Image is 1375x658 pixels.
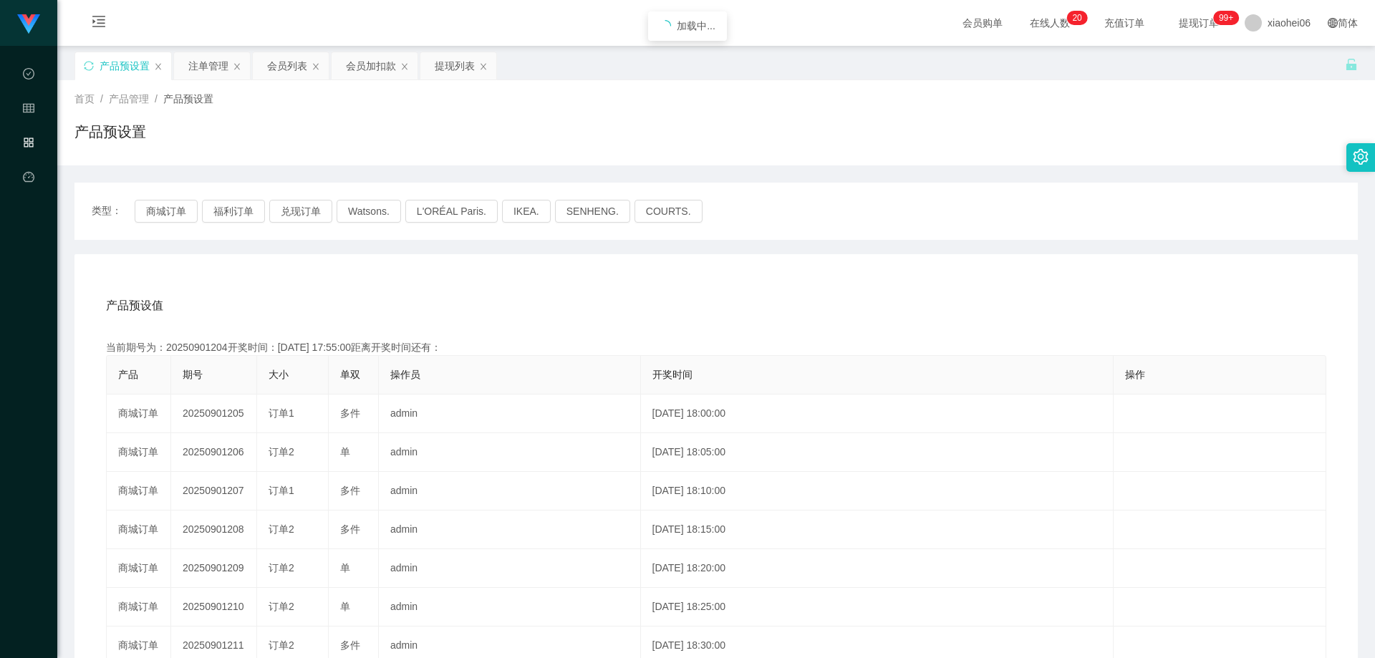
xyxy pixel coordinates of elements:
i: 图标: setting [1353,149,1369,165]
div: 会员加扣款 [346,52,396,79]
a: 图标: dashboard平台首页 [23,163,34,308]
span: 订单2 [269,601,294,612]
div: 产品预设置 [100,52,150,79]
span: 多件 [340,407,360,419]
div: 提现列表 [435,52,475,79]
span: 订单2 [269,523,294,535]
h1: 产品预设置 [74,121,146,142]
span: 产品预设值 [106,297,163,314]
button: IKEA. [502,200,551,223]
button: 福利订单 [202,200,265,223]
span: 期号 [183,369,203,380]
i: 图标: close [400,62,409,71]
td: admin [379,549,641,588]
span: 大小 [269,369,289,380]
span: 充值订单 [1097,18,1152,28]
span: 数据中心 [23,69,34,196]
td: 商城订单 [107,511,171,549]
button: L'ORÉAL Paris. [405,200,498,223]
button: Watsons. [337,200,401,223]
i: 图标: global [1328,18,1338,28]
p: 0 [1077,11,1082,25]
span: 单双 [340,369,360,380]
td: admin [379,588,641,626]
div: 当前期号为：20250901204开奖时间：[DATE] 17:55:00距离开奖时间还有： [106,340,1326,355]
span: 首页 [74,93,95,105]
i: 图标: appstore-o [23,130,34,159]
button: SENHENG. [555,200,630,223]
td: 商城订单 [107,472,171,511]
i: 图标: sync [84,61,94,71]
td: 20250901207 [171,472,257,511]
span: 单 [340,601,350,612]
span: / [155,93,158,105]
td: 20250901209 [171,549,257,588]
span: 单 [340,562,350,574]
td: 20250901206 [171,433,257,472]
button: 兑现订单 [269,200,332,223]
span: 订单2 [269,446,294,458]
span: 类型： [92,200,135,223]
i: 图标: close [312,62,320,71]
td: admin [379,433,641,472]
td: [DATE] 18:05:00 [641,433,1114,472]
sup: 1049 [1213,11,1239,25]
p: 2 [1072,11,1077,25]
td: [DATE] 18:25:00 [641,588,1114,626]
span: 产品预设置 [163,93,213,105]
td: [DATE] 18:20:00 [641,549,1114,588]
td: 商城订单 [107,433,171,472]
span: 多件 [340,523,360,535]
div: 会员列表 [267,52,307,79]
td: admin [379,395,641,433]
span: 开奖时间 [652,369,693,380]
td: 商城订单 [107,395,171,433]
span: 订单2 [269,639,294,651]
i: 图标: check-circle-o [23,62,34,90]
td: 商城订单 [107,588,171,626]
td: [DATE] 18:00:00 [641,395,1114,433]
span: 产品管理 [23,137,34,265]
span: 产品管理 [109,93,149,105]
i: 图标: unlock [1345,58,1358,71]
span: 订单1 [269,485,294,496]
span: 在线人数 [1023,18,1077,28]
span: 订单1 [269,407,294,419]
span: 加载中... [677,20,715,32]
td: admin [379,472,641,511]
i: 图标: table [23,96,34,125]
i: 图标: menu-unfold [74,1,123,47]
i: 图标: close [154,62,163,71]
td: [DATE] 18:15:00 [641,511,1114,549]
span: 操作员 [390,369,420,380]
span: 产品 [118,369,138,380]
span: 订单2 [269,562,294,574]
i: 图标: close [479,62,488,71]
sup: 20 [1066,11,1087,25]
span: 多件 [340,485,360,496]
td: 20250901208 [171,511,257,549]
td: [DATE] 18:10:00 [641,472,1114,511]
button: COURTS. [635,200,703,223]
span: 会员管理 [23,103,34,231]
div: 注单管理 [188,52,228,79]
span: 操作 [1125,369,1145,380]
td: admin [379,511,641,549]
span: 多件 [340,639,360,651]
i: icon: loading [660,20,671,32]
td: 20250901210 [171,588,257,626]
td: 20250901205 [171,395,257,433]
span: 单 [340,446,350,458]
span: 提现订单 [1172,18,1226,28]
button: 商城订单 [135,200,198,223]
td: 商城订单 [107,549,171,588]
img: logo.9652507e.png [17,14,40,34]
i: 图标: close [233,62,241,71]
span: / [100,93,103,105]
